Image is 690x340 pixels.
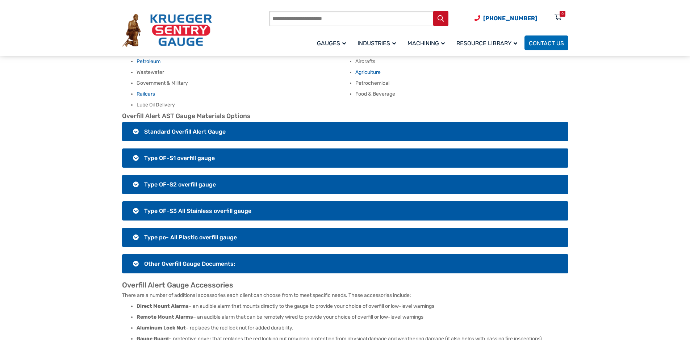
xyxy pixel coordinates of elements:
a: Industries [353,34,403,51]
li: Wastewater [137,69,350,76]
span: Contact Us [529,40,564,47]
img: Krueger Sentry Gauge [122,14,212,47]
h2: Overfill Alert Gauge Accessories [122,281,568,290]
div: 0 [561,11,564,17]
span: Standard Overfill Alert Gauge [144,128,226,135]
li: Food & Beverage [355,91,568,98]
span: Type po- All Plastic overfill gauge [144,234,237,241]
li: – an audible alarm that mounts directly to the gauge to provide your choice of overfill or low-le... [137,303,568,310]
p: There are a number of additional accessories each client can choose from to meet specific needs. ... [122,291,568,299]
a: Contact Us [524,35,568,50]
span: Type OF-S3 All Stainless overfill gauge [144,207,251,214]
span: Machining [407,40,445,47]
li: Petrochemical [355,80,568,87]
span: [PHONE_NUMBER] [483,15,537,22]
a: Gauges [313,34,353,51]
li: Lube Oil Delivery [137,101,350,109]
strong: Direct Mount Alarms [137,303,189,309]
span: Gauges [317,40,346,47]
li: Aircrafts [355,58,568,65]
span: Resource Library [456,40,517,47]
a: Petroleum [137,58,160,64]
li: – an audible alarm that can be remotely wired to provide your choice of overfill or low-level war... [137,314,568,321]
h2: Overfill Alert AST Gauge Materials Options [122,112,568,120]
span: Other Overfill Gauge Documents: [144,260,235,267]
a: Resource Library [452,34,524,51]
span: Industries [357,40,396,47]
li: – replaces the red lock nut for added durability. [137,324,568,332]
a: Railcars [137,91,155,97]
strong: Remote Mount Alarms [137,314,193,320]
span: Type OF-S2 overfill gauge [144,181,216,188]
strong: Aluminum Lock Nut [137,325,186,331]
a: Agriculture [355,69,381,75]
a: Phone Number (920) 434-8860 [474,14,537,23]
li: Government & Military [137,80,350,87]
span: Type OF-S1 overfill gauge [144,155,215,161]
a: Machining [403,34,452,51]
